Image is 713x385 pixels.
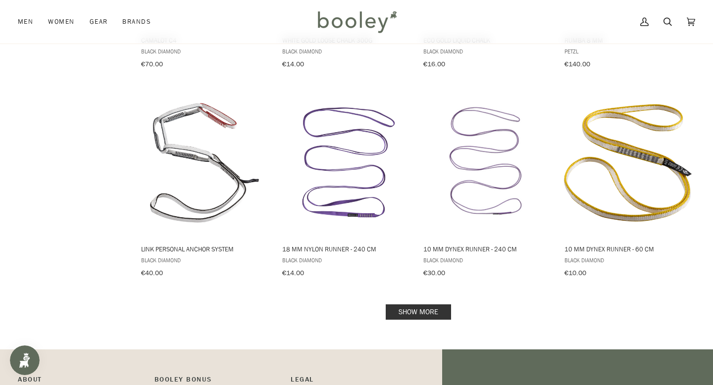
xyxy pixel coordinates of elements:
[282,244,409,253] span: 18 mm Nylon Runner - 240 cm
[282,47,409,55] span: Black Diamond
[141,307,695,317] div: Pagination
[10,345,40,375] iframe: Button to open loyalty program pop-up
[90,17,108,27] span: Gear
[564,256,691,264] span: Black Diamond
[18,17,33,27] span: Men
[282,268,304,278] span: €14.00
[282,59,304,69] span: €14.00
[141,47,268,55] span: Black Diamond
[423,244,550,253] span: 10 mm Dynex Runner - 240 cm
[564,59,590,69] span: €140.00
[386,304,451,320] a: Show more
[48,17,74,27] span: Women
[281,98,410,228] img: 18mm Nylon Runner 240cm - Booley Galway
[422,89,552,281] a: 10 mm Dynex Runner - 240 cm
[423,268,445,278] span: €30.00
[122,17,151,27] span: Brands
[141,256,268,264] span: Black Diamond
[141,268,163,278] span: €40.00
[313,7,400,36] img: Booley
[141,59,163,69] span: €70.00
[564,268,586,278] span: €10.00
[281,89,410,281] a: 18 mm Nylon Runner - 240 cm
[423,59,445,69] span: €16.00
[423,47,550,55] span: Black Diamond
[564,244,691,253] span: 10 mm Dynex Runner - 60 cm
[140,89,269,281] a: Link Personal Anchor System
[282,256,409,264] span: Black Diamond
[563,89,693,281] a: 10 mm Dynex Runner - 60 cm
[141,244,268,253] span: Link Personal Anchor System
[564,47,691,55] span: Petzl
[140,98,269,228] img: Black Diamond Link Personal Anchor System - Booley Galway
[563,98,693,228] img: 10mm Dynex Runner 60cm - Booley Galway
[423,256,550,264] span: Black Diamond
